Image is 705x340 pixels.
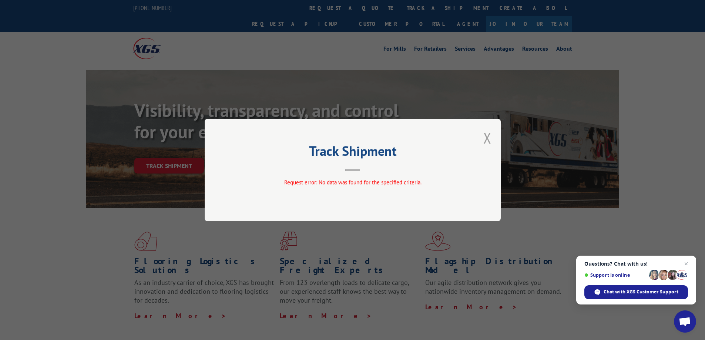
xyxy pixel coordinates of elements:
div: Chat with XGS Customer Support [584,285,688,299]
span: Chat with XGS Customer Support [604,289,678,295]
span: Questions? Chat with us! [584,261,688,267]
button: Close modal [483,128,491,148]
span: Close chat [682,259,691,268]
div: Open chat [674,310,696,333]
span: Support is online [584,272,647,278]
span: Request error: No data was found for the specified criteria. [284,179,421,186]
h2: Track Shipment [242,146,464,160]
